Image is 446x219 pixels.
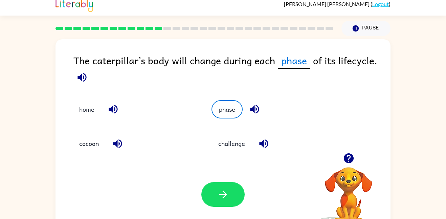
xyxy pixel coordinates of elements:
[211,134,252,153] button: challenge
[73,53,391,87] div: The caterpillar’s body will change during each of its lifecycle.
[211,100,243,118] button: phase
[284,1,391,7] div: ( )
[284,1,371,7] span: [PERSON_NAME] [PERSON_NAME]
[72,100,101,118] button: home
[341,21,391,36] button: Pause
[72,134,106,153] button: cocoon
[278,53,310,69] span: phase
[372,1,389,7] a: Logout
